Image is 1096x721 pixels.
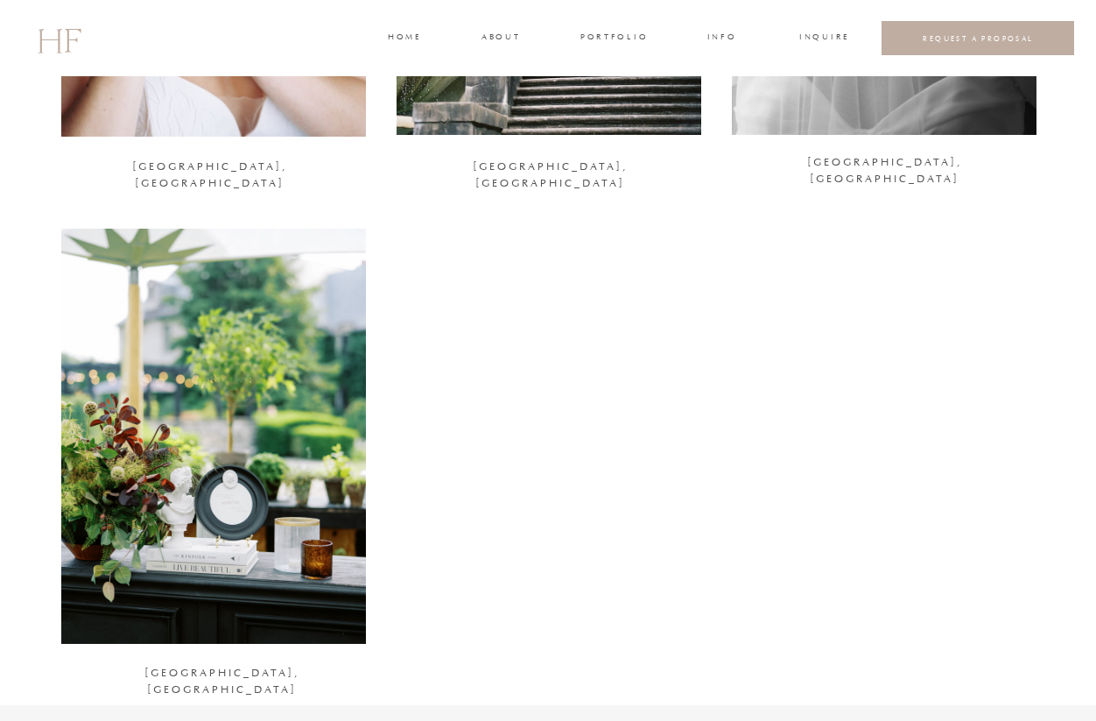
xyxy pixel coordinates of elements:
a: HF [37,13,81,64]
a: INFO [706,31,738,46]
a: portfolio [580,31,646,46]
a: [GEOGRAPHIC_DATA], [GEOGRAPHIC_DATA] [90,665,353,689]
a: [GEOGRAPHIC_DATA], [GEOGRAPHIC_DATA] [78,159,341,182]
a: INQUIRE [799,31,847,46]
a: [GEOGRAPHIC_DATA], [GEOGRAPHIC_DATA] [418,159,681,182]
a: [GEOGRAPHIC_DATA], [GEOGRAPHIC_DATA] [741,154,1027,178]
a: home [388,31,420,46]
a: REQUEST A PROPOSAL [896,33,1061,43]
a: about [481,31,518,46]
